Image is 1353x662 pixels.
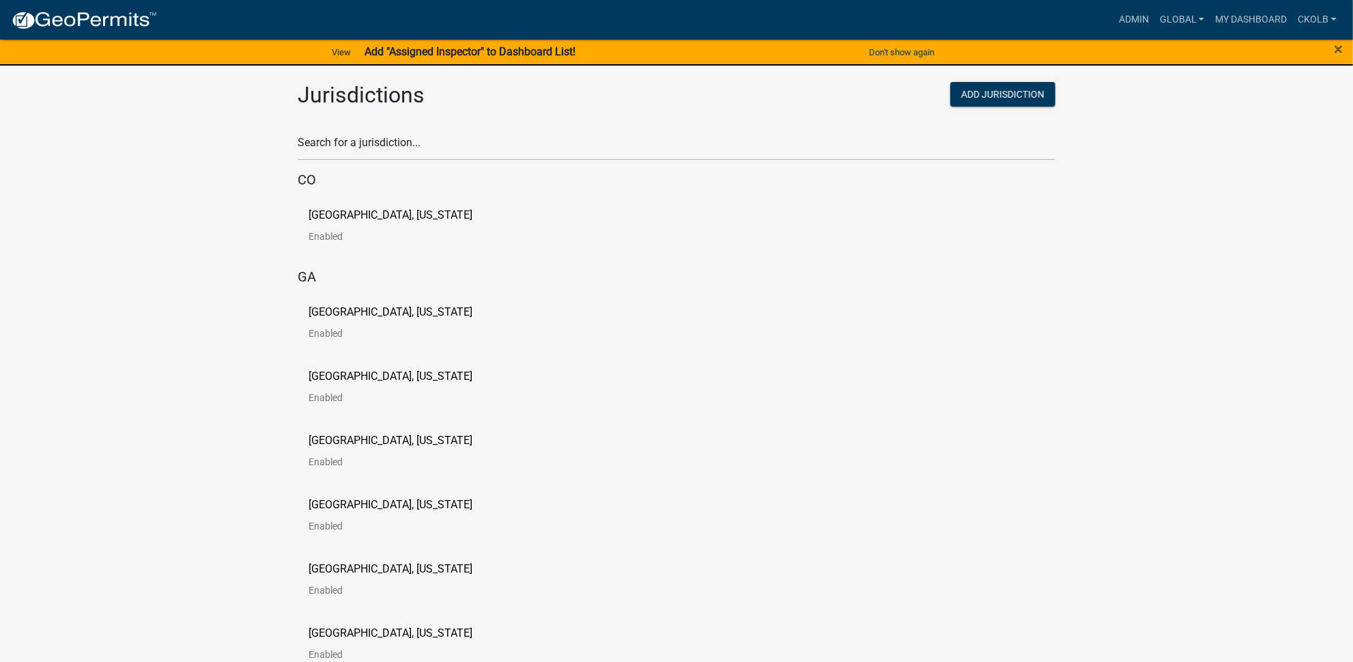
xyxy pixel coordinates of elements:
h5: CO [298,171,1055,188]
a: [GEOGRAPHIC_DATA], [US_STATE]Enabled [309,371,494,413]
a: [GEOGRAPHIC_DATA], [US_STATE]Enabled [309,210,494,252]
a: Global [1154,7,1210,33]
p: [GEOGRAPHIC_DATA], [US_STATE] [309,371,472,382]
p: [GEOGRAPHIC_DATA], [US_STATE] [309,435,472,446]
h2: Jurisdictions [298,82,666,108]
p: [GEOGRAPHIC_DATA], [US_STATE] [309,628,472,639]
p: Enabled [309,585,494,595]
a: ckolb [1292,7,1342,33]
h5: GA [298,268,1055,285]
p: Enabled [309,457,494,467]
p: Enabled [309,650,494,659]
a: View [326,41,356,64]
p: [GEOGRAPHIC_DATA], [US_STATE] [309,499,472,510]
a: [GEOGRAPHIC_DATA], [US_STATE]Enabled [309,564,494,606]
a: [GEOGRAPHIC_DATA], [US_STATE]Enabled [309,499,494,542]
p: [GEOGRAPHIC_DATA], [US_STATE] [309,564,472,575]
p: [GEOGRAPHIC_DATA], [US_STATE] [309,210,472,221]
p: Enabled [309,393,494,402]
button: Don't show again [864,41,940,64]
button: Close [1334,41,1343,57]
a: Admin [1113,7,1154,33]
p: Enabled [309,521,494,531]
a: [GEOGRAPHIC_DATA], [US_STATE]Enabled [309,307,494,349]
strong: Add "Assigned Inspector" to Dashboard List! [365,45,575,58]
a: My Dashboard [1210,7,1292,33]
button: Add Jurisdiction [950,82,1055,107]
p: Enabled [309,232,494,241]
p: [GEOGRAPHIC_DATA], [US_STATE] [309,307,472,318]
a: [GEOGRAPHIC_DATA], [US_STATE]Enabled [309,435,494,478]
span: × [1334,40,1343,59]
p: Enabled [309,329,494,338]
